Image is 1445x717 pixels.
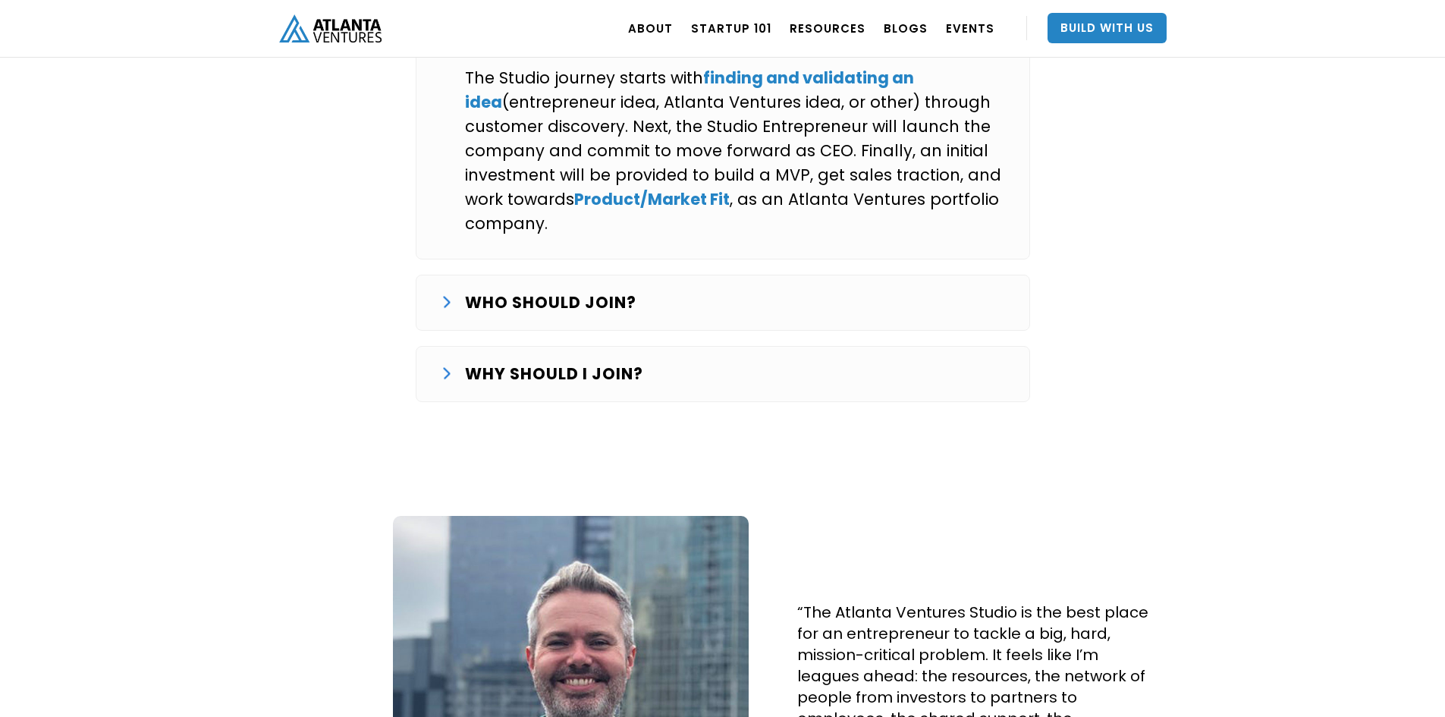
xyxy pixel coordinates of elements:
[628,7,673,49] a: ABOUT
[465,363,643,385] strong: WHY SHOULD I JOIN?
[790,7,865,49] a: RESOURCES
[465,67,914,113] a: finding and validating an idea
[443,296,450,308] img: arrow down
[1048,13,1167,43] a: Build With Us
[884,7,928,49] a: BLOGS
[691,7,771,49] a: Startup 101
[465,291,636,315] p: WHO SHOULD JOIN?
[574,188,730,210] a: Product/Market Fit
[465,66,1005,236] p: The Studio journey starts with (entrepreneur idea, Atlanta Ventures idea, or other) through custo...
[443,367,450,379] img: arrow down
[946,7,994,49] a: EVENTS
